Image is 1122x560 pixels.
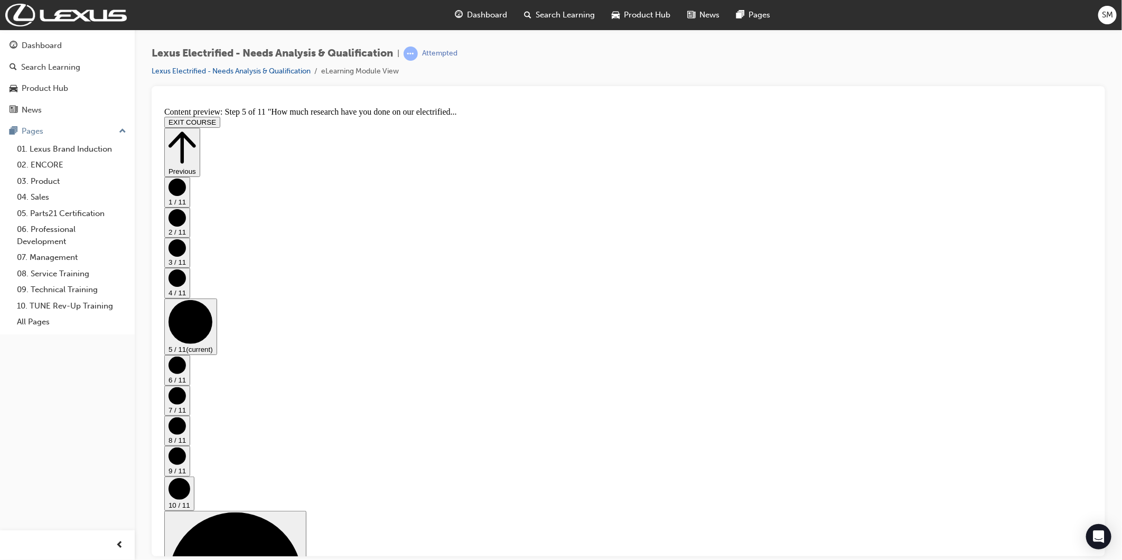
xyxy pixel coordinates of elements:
[4,165,30,195] button: 4 / 11
[8,273,26,281] span: 6 / 11
[13,157,130,173] a: 02. ENCORE
[1102,9,1113,21] span: SM
[321,66,399,78] li: eLearning Module View
[687,8,695,22] span: news-icon
[152,67,311,76] a: Lexus Electrified - Needs Analysis & Qualification
[1098,6,1117,24] button: SM
[13,221,130,249] a: 06. Professional Development
[21,61,80,73] div: Search Learning
[4,25,40,74] button: Previous
[4,313,30,343] button: 8 / 11
[13,249,130,266] a: 07. Management
[13,298,130,314] a: 10. TUNE Rev-Up Training
[119,125,126,138] span: up-icon
[4,105,30,135] button: 2 / 11
[10,63,17,72] span: search-icon
[13,173,130,190] a: 03. Product
[4,252,30,282] button: 6 / 11
[13,206,130,222] a: 05. Parts21 Certification
[624,9,670,21] span: Product Hub
[612,8,620,22] span: car-icon
[749,9,770,21] span: Pages
[4,36,130,55] a: Dashboard
[524,8,531,22] span: search-icon
[404,46,418,61] span: learningRecordVerb_ATTEMPT-icon
[4,74,30,104] button: 1 / 11
[13,282,130,298] a: 09. Technical Training
[728,4,779,26] a: pages-iconPages
[4,122,130,141] button: Pages
[10,106,17,115] span: news-icon
[4,343,30,373] button: 9 / 11
[4,195,57,253] button: 5 / 11(current)
[516,4,603,26] a: search-iconSearch Learning
[4,283,30,313] button: 7 / 11
[8,155,26,163] span: 3 / 11
[8,125,26,133] span: 2 / 11
[152,48,393,60] span: Lexus Electrified - Needs Analysis & Qualification
[8,303,26,311] span: 7 / 11
[4,58,130,77] a: Search Learning
[8,364,26,372] span: 9 / 11
[4,4,932,14] div: Content preview: Step 5 of 11 "How much research have you done on our electrified...
[8,95,26,103] span: 1 / 11
[13,266,130,282] a: 08. Service Training
[10,41,17,51] span: guage-icon
[13,314,130,330] a: All Pages
[4,100,130,120] a: News
[10,127,17,136] span: pages-icon
[8,64,36,72] span: Previous
[13,141,130,157] a: 01. Lexus Brand Induction
[736,8,744,22] span: pages-icon
[455,8,463,22] span: guage-icon
[22,40,62,52] div: Dashboard
[679,4,728,26] a: news-iconNews
[536,9,595,21] span: Search Learning
[4,374,34,408] button: 10 / 11
[8,398,30,406] span: 10 / 11
[22,104,42,116] div: News
[13,189,130,206] a: 04. Sales
[5,4,127,26] img: Trak
[8,333,26,341] span: 8 / 11
[4,34,130,122] button: DashboardSearch LearningProduct HubNews
[10,84,17,94] span: car-icon
[467,9,507,21] span: Dashboard
[446,4,516,26] a: guage-iconDashboard
[699,9,719,21] span: News
[4,14,60,25] button: EXIT COURSE
[422,49,457,59] div: Attempted
[4,79,130,98] a: Product Hub
[603,4,679,26] a: car-iconProduct Hub
[22,125,43,137] div: Pages
[4,135,30,165] button: 3 / 11
[116,539,124,552] span: prev-icon
[22,82,68,95] div: Product Hub
[8,242,26,250] span: 5 / 11
[397,48,399,60] span: |
[8,186,26,194] span: 4 / 11
[1086,524,1111,549] div: Open Intercom Messenger
[26,242,52,250] span: (current)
